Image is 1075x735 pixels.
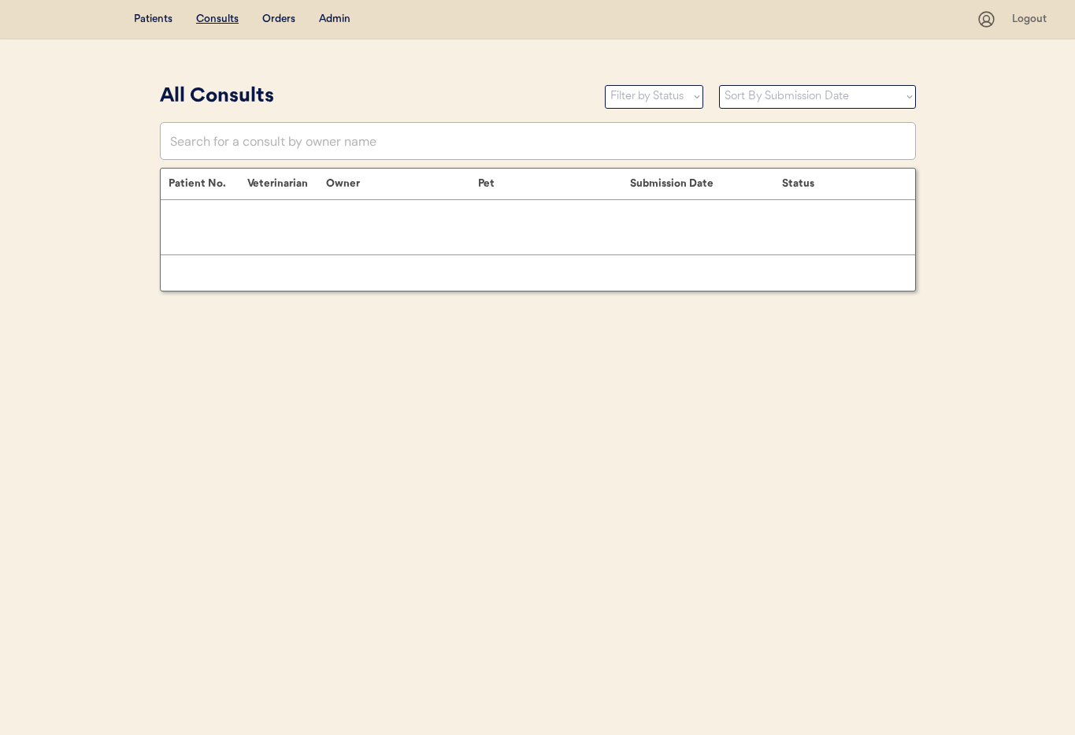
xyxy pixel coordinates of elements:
div: Veterinarian [247,177,326,190]
div: Patients [134,12,172,28]
div: Orders [262,12,295,28]
div: Pet [478,177,630,190]
div: Owner [326,177,478,190]
div: All Consults [160,82,589,112]
div: Submission Date [630,177,782,190]
div: Status [782,177,899,190]
div: Logout [1012,12,1051,28]
input: Search for a consult by owner name [160,122,916,160]
u: Consults [196,13,239,24]
div: Patient No. [169,177,247,190]
div: Admin [319,12,350,28]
